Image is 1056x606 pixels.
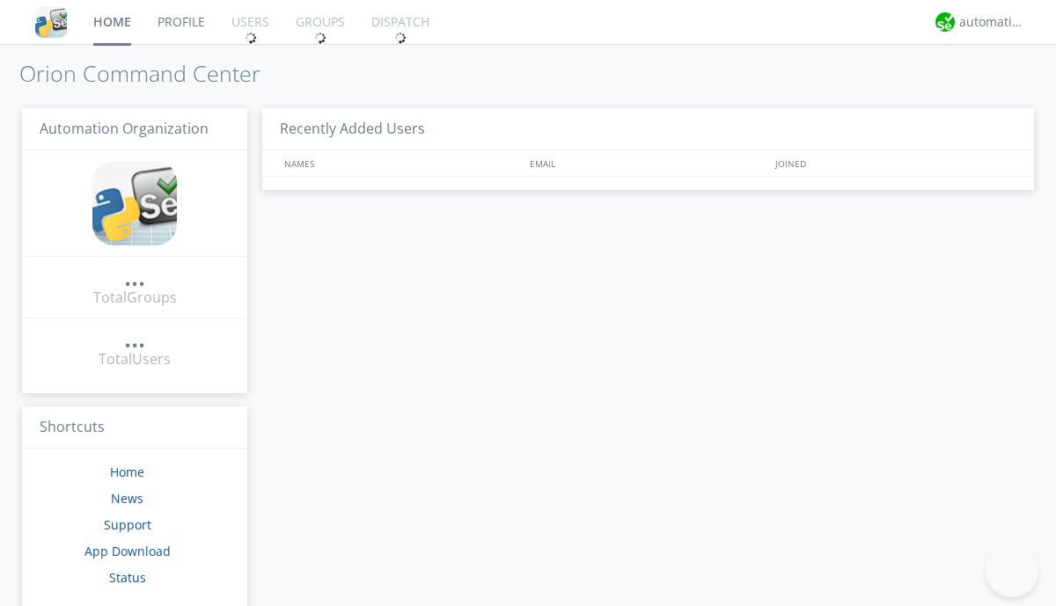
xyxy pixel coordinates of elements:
a: ... [124,329,145,349]
a: App Download [84,543,171,559]
div: EMAIL [525,150,771,176]
div: automation+atlas [959,13,1025,31]
a: ... [124,267,145,288]
div: Total Users [99,349,171,369]
img: cddb5a64eb264b2086981ab96f4c1ba7 [35,6,67,38]
a: Support [104,516,151,533]
div: NAMES [280,150,521,176]
img: cddb5a64eb264b2086981ab96f4c1ba7 [92,161,177,245]
img: spin.svg [314,32,326,44]
div: JOINED [771,150,1017,176]
img: spin.svg [245,32,257,44]
h3: Recently Added Users [262,108,1034,151]
h3: Shortcuts [22,406,247,449]
a: Status [109,569,146,586]
span: Automation Organization [40,119,209,138]
iframe: Toggle Customer Support [986,544,1038,597]
img: d2d01cd9b4174d08988066c6d424eccd [935,12,955,32]
a: Home [110,464,144,480]
img: spin.svg [394,32,407,44]
div: Total Groups [93,288,177,308]
div: ... [124,329,145,347]
a: News [111,490,143,507]
div: ... [124,267,145,285]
